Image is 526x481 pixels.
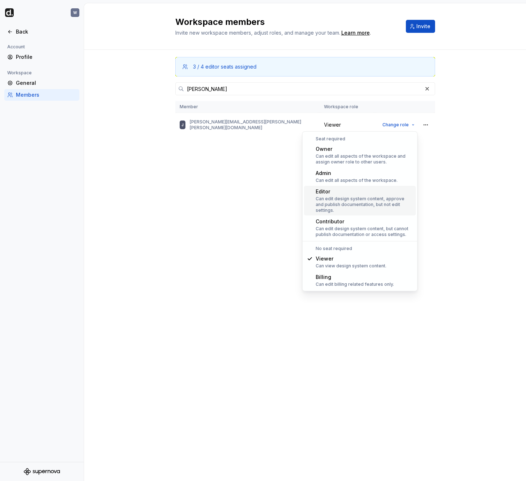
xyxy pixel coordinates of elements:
div: Workspace [4,69,35,77]
div: Contributor [316,218,413,225]
span: Change role [382,122,409,128]
span: Viewer [324,121,341,128]
div: No seat required [304,246,416,252]
div: Editor [316,188,413,195]
th: Member [175,101,320,113]
button: Change role [379,120,418,130]
div: J [181,121,184,128]
img: b918d911-6884-482e-9304-cbecc30deec6.png [5,8,14,17]
div: Can edit design system content, but cannot publish documentation or access settings. [316,226,413,237]
a: Members [4,89,79,101]
button: Invite [406,20,435,33]
a: Profile [4,51,79,63]
div: Can view design system content. [316,263,386,269]
div: Owner [316,145,413,153]
div: Suggestions [303,132,417,291]
span: Invite new workspace members, adjust roles, and manage your team. [175,30,340,36]
h2: Workspace members [175,16,397,28]
div: 3 / 4 editor seats assigned [193,63,257,70]
div: Admin [316,170,398,177]
div: Seat required [304,136,416,142]
a: Learn more [341,29,370,36]
button: W [1,5,82,21]
span: . [340,30,371,36]
span: Invite [416,23,430,30]
div: Profile [16,53,76,61]
div: Members [16,91,76,99]
svg: Supernova Logo [24,468,60,475]
th: Workspace role [320,101,375,113]
input: Search in members... [184,82,422,95]
a: Back [4,26,79,38]
a: General [4,77,79,89]
div: W [73,10,77,16]
div: Can edit all aspects of the workspace. [316,178,398,183]
div: Can edit billing related features only. [316,281,394,287]
div: Can edit all aspects of the workspace and assign owner role to other users. [316,153,413,165]
div: Billing [316,274,394,281]
div: General [16,79,76,87]
div: Account [4,43,28,51]
div: Viewer [316,255,386,262]
div: Can edit design system content, approve and publish documentation, but not edit settings. [316,196,413,213]
p: [PERSON_NAME][EMAIL_ADDRESS][PERSON_NAME][PERSON_NAME][DOMAIN_NAME] [190,119,315,131]
div: Back [16,28,76,35]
